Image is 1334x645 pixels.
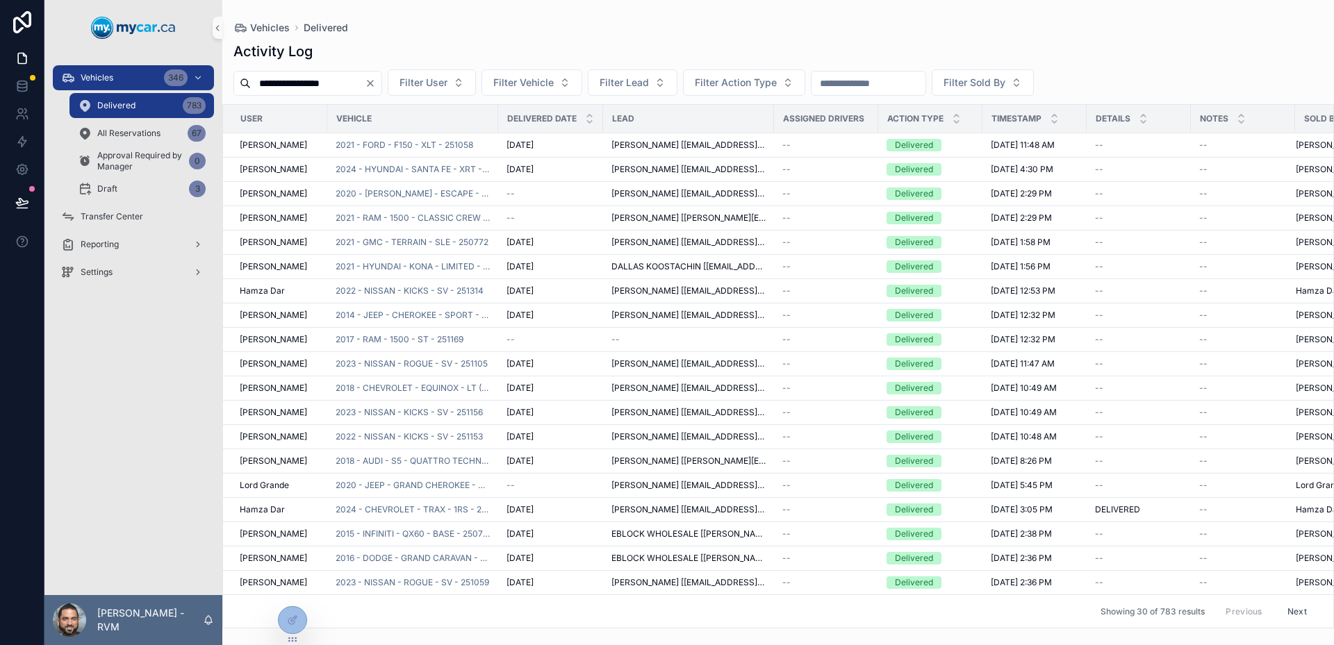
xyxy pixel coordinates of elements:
span: -- [1199,504,1208,515]
span: Settings [81,267,113,278]
a: Vehicles346 [53,65,214,90]
span: Timestamp [991,113,1041,124]
span: -- [1095,358,1103,369]
span: -- [782,431,791,442]
span: Hamza Dar [240,285,285,296]
div: Delivered [895,163,933,176]
span: [DATE] [507,383,534,394]
span: -- [782,310,791,321]
span: -- [782,480,791,491]
span: [DATE] [507,455,534,467]
span: -- [1199,285,1208,296]
button: Select Button [683,69,805,96]
span: Filter Vehicle [493,76,554,90]
a: 2018 - CHEVROLET - EQUINOX - LT (2LT) - 250716 [336,383,490,394]
span: -- [1095,310,1103,321]
span: [DATE] [507,237,534,248]
span: [DATE] [507,577,534,588]
span: [DATE] 3:05 PM [991,504,1053,515]
span: [DATE] 5:45 PM [991,480,1053,491]
div: 346 [164,69,188,86]
span: Details [1096,113,1130,124]
button: Next [1278,601,1317,622]
span: 2022 - NISSAN - KICKS - SV - 251314 [336,285,484,296]
span: Lord Grande [240,480,289,491]
a: Vehicles [233,21,290,35]
span: 2021 - FORD - F150 - XLT - 251058 [336,140,473,151]
span: [PERSON_NAME] [[EMAIL_ADDRESS][DOMAIN_NAME]] [611,480,766,491]
span: EBLOCK WHOLESALE [[PERSON_NAME][EMAIL_ADDRESS][PERSON_NAME][DOMAIN_NAME]] [611,528,766,539]
span: Action Type [887,113,944,124]
div: 783 [183,97,206,114]
span: [DATE] 12:32 PM [991,334,1055,345]
span: -- [782,528,791,539]
a: All Reservations67 [69,121,214,146]
span: -- [782,212,791,224]
span: [DATE] 2:29 PM [991,212,1052,224]
span: -- [1095,188,1103,199]
span: [PERSON_NAME] [240,237,307,248]
div: Delivered [895,503,933,516]
span: Lead [612,113,634,124]
span: [DATE] [507,285,534,296]
a: 2021 - GMC - TERRAIN - SLE - 250772 [336,237,488,248]
span: 2021 - RAM - 1500 - CLASSIC CREW CAB SRW - 251078 [336,212,490,224]
span: -- [1199,480,1208,491]
span: -- [782,577,791,588]
span: [PERSON_NAME] [[EMAIL_ADDRESS][DOMAIN_NAME]] [611,285,766,296]
span: [DATE] 11:47 AM [991,358,1055,369]
div: Delivered [895,382,933,394]
span: [DATE] [507,528,534,539]
a: Transfer Center [53,204,214,229]
a: Delivered [304,21,348,35]
span: -- [1095,553,1103,564]
span: 2018 - AUDI - S5 - QUATTRO TECHNIK - 251226 [336,455,490,467]
span: -- [1095,212,1103,224]
div: Delivered [895,406,933,419]
span: -- [1095,140,1103,151]
a: Draft3 [69,176,214,201]
span: [PERSON_NAME] [[PERSON_NAME][EMAIL_ADDRESS][DOMAIN_NAME]] [611,455,766,467]
span: [PERSON_NAME] [[EMAIL_ADDRESS][DOMAIN_NAME]] [611,188,766,199]
span: [PERSON_NAME] [[EMAIL_ADDRESS][DOMAIN_NAME]] [611,164,766,175]
a: Reporting [53,232,214,257]
span: -- [1095,577,1103,588]
span: -- [782,164,791,175]
span: [DATE] 12:53 PM [991,285,1055,296]
span: [DATE] [507,553,534,564]
span: [PERSON_NAME] [[EMAIL_ADDRESS][DOMAIN_NAME]] [611,383,766,394]
span: [PERSON_NAME] [240,431,307,442]
a: 2023 - NISSAN - ROGUE - SV - 251105 [336,358,488,369]
span: -- [1199,528,1208,539]
span: -- [1199,140,1208,151]
span: [PERSON_NAME] [240,455,307,467]
span: DALLAS KOOSTACHIN [[EMAIL_ADDRESS][DOMAIN_NAME]] [611,261,766,272]
span: Hamza Dar [240,504,285,515]
a: Delivered783 [69,93,214,118]
span: -- [1199,431,1208,442]
span: 2022 - NISSAN - KICKS - SV - 251153 [336,431,483,442]
span: 2021 - HYUNDAI - KONA - LIMITED - 251158 [336,261,490,272]
a: Approval Required by Manager0 [69,149,214,174]
span: [DATE] [507,164,534,175]
span: -- [1199,237,1208,248]
span: All Reservations [97,128,160,139]
span: [PERSON_NAME] [[PERSON_NAME][EMAIL_ADDRESS][DOMAIN_NAME]] [611,212,766,224]
span: [PERSON_NAME] [[EMAIL_ADDRESS][DOMAIN_NAME]] [611,577,766,588]
span: [PERSON_NAME] [[EMAIL_ADDRESS][DOMAIN_NAME]] [611,140,766,151]
div: Delivered [895,260,933,273]
button: Select Button [481,69,582,96]
span: -- [1095,261,1103,272]
span: -- [782,237,791,248]
span: [PERSON_NAME] [[EMAIL_ADDRESS][DOMAIN_NAME]] [611,407,766,418]
a: Settings [53,260,214,285]
span: Delivered Date [507,113,577,124]
span: EBLOCK WHOLESALE [[PERSON_NAME][EMAIL_ADDRESS][PERSON_NAME][DOMAIN_NAME]] [611,553,766,564]
span: 2020 - [PERSON_NAME] - ESCAPE - SE - 251280 [336,188,490,199]
span: Approval Required by Manager [97,150,183,172]
span: DELIVERED [1095,504,1140,515]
